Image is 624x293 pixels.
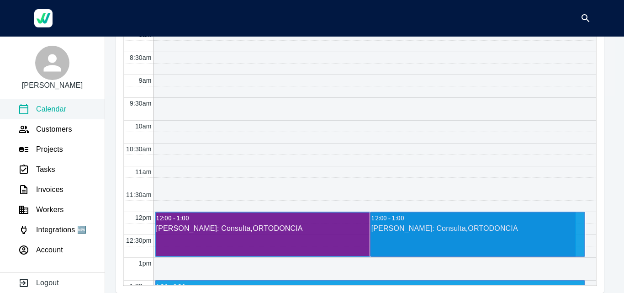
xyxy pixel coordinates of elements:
[371,213,404,222] span: 12:00 - 1:00
[36,184,63,195] p: Invoices
[18,184,63,195] a: Invoices
[18,124,72,135] a: Customers
[130,100,152,107] span: 9:30am
[126,237,152,244] span: 12:30pm
[18,224,86,235] a: Integrations 🆕
[156,213,189,222] span: 12:00 - 1:00
[22,80,83,91] p: [PERSON_NAME]
[139,77,152,84] span: 9am
[135,214,152,221] span: 12pm
[36,104,66,115] p: Calendar
[18,104,66,115] a: Calendar
[130,282,152,290] span: 1:30pm
[36,144,63,155] p: Projects
[126,145,152,153] span: 10:30am
[139,31,152,38] span: 8am
[27,5,59,32] a: Werkgo Logo
[36,164,55,175] p: Tasks
[36,224,86,235] p: Integrations 🆕
[371,223,584,234] div: [PERSON_NAME]: Consulta,ORTODONCIA
[135,168,152,176] span: 11am
[156,282,185,290] span: 1:30 - 2:30
[139,260,152,267] span: 1pm
[36,245,63,256] p: Account
[126,191,152,198] span: 11:30am
[34,9,53,27] img: Werkgo Logo
[18,164,55,175] a: Tasks
[36,204,63,215] p: Workers
[36,277,59,288] p: Logout
[156,223,575,234] div: [PERSON_NAME]: Consulta,ORTODONCIA
[18,144,63,155] a: Projects
[135,123,152,130] span: 10am
[130,54,152,61] span: 8:30am
[18,204,63,215] a: Workers
[18,245,63,256] a: Account
[36,124,72,135] p: Customers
